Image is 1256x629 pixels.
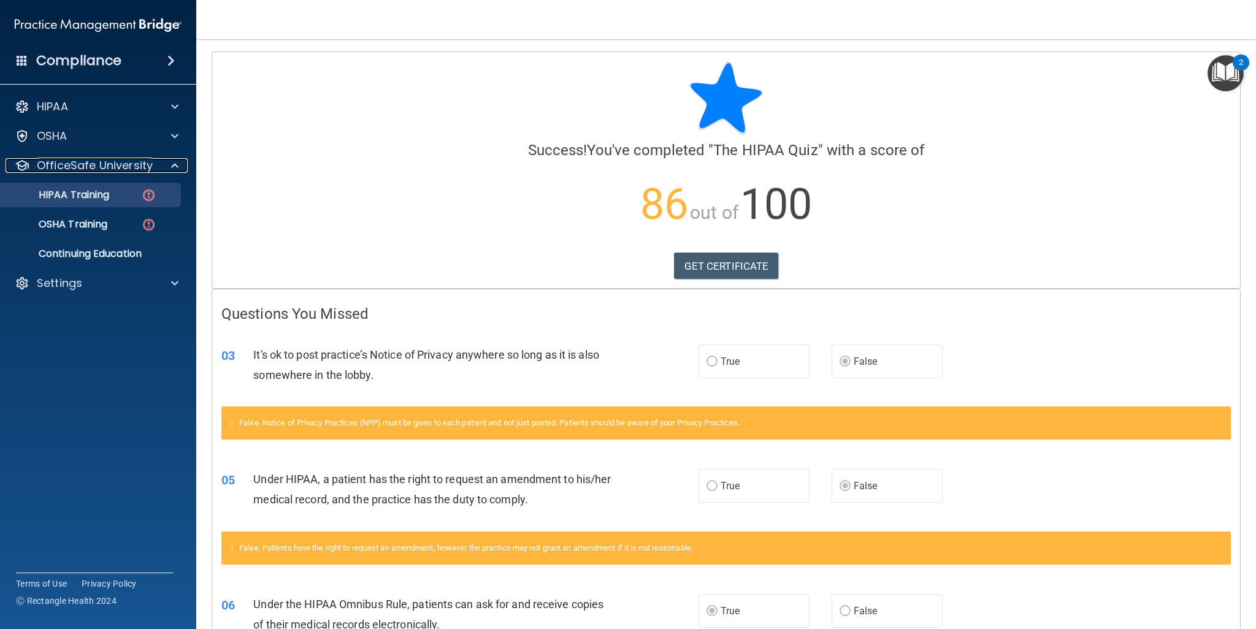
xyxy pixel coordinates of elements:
a: Settings [15,276,178,291]
span: out of [690,202,738,223]
span: 100 [740,179,812,229]
p: OSHA [37,129,67,143]
p: Settings [37,276,82,291]
h4: Compliance [36,52,121,69]
span: True [721,605,740,617]
iframe: Drift Widget Chat Controller [1044,543,1241,591]
a: GET CERTIFICATE [674,253,779,280]
p: OSHA Training [8,218,107,231]
a: Privacy Policy [82,578,137,590]
input: False [840,607,851,616]
p: HIPAA Training [8,189,109,201]
a: Terms of Use [16,578,67,590]
a: HIPAA [15,99,178,114]
p: Continuing Education [8,248,175,260]
span: 06 [221,598,235,612]
p: HIPAA [37,99,68,114]
span: 03 [221,348,235,363]
p: OfficeSafe University [37,158,153,173]
span: Under HIPAA, a patient has the right to request an amendment to his/her medical record, and the p... [253,473,611,506]
span: False [854,356,878,367]
button: Open Resource Center, 2 new notifications [1208,55,1244,91]
h4: Questions You Missed [221,306,1231,322]
input: True [706,607,718,616]
input: False [840,357,851,367]
span: False [854,605,878,617]
input: True [706,357,718,367]
img: danger-circle.6113f641.png [141,217,156,232]
img: PMB logo [15,13,182,37]
span: The HIPAA Quiz [713,142,818,159]
span: False [854,480,878,492]
div: 2 [1239,63,1243,78]
img: danger-circle.6113f641.png [141,188,156,203]
span: True [721,356,740,367]
span: 05 [221,473,235,487]
a: OfficeSafe University [15,158,178,173]
h4: You've completed " " with a score of [221,142,1231,158]
input: True [706,482,718,491]
input: False [840,482,851,491]
span: 86 [640,179,688,229]
img: blue-star-rounded.9d042014.png [689,61,763,135]
span: Success! [528,142,588,159]
span: It's ok to post practice’s Notice of Privacy anywhere so long as it is also somewhere in the lobby. [253,348,599,381]
span: True [721,480,740,492]
span: Ⓒ Rectangle Health 2024 [16,595,117,607]
span: False. Patients have the right to request an amendment, however the practice may not grant an ame... [239,543,693,552]
span: False. Notice of Privacy Practices (NPP) must be given to each patient and not just posted. Patie... [239,418,740,427]
a: OSHA [15,129,178,143]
